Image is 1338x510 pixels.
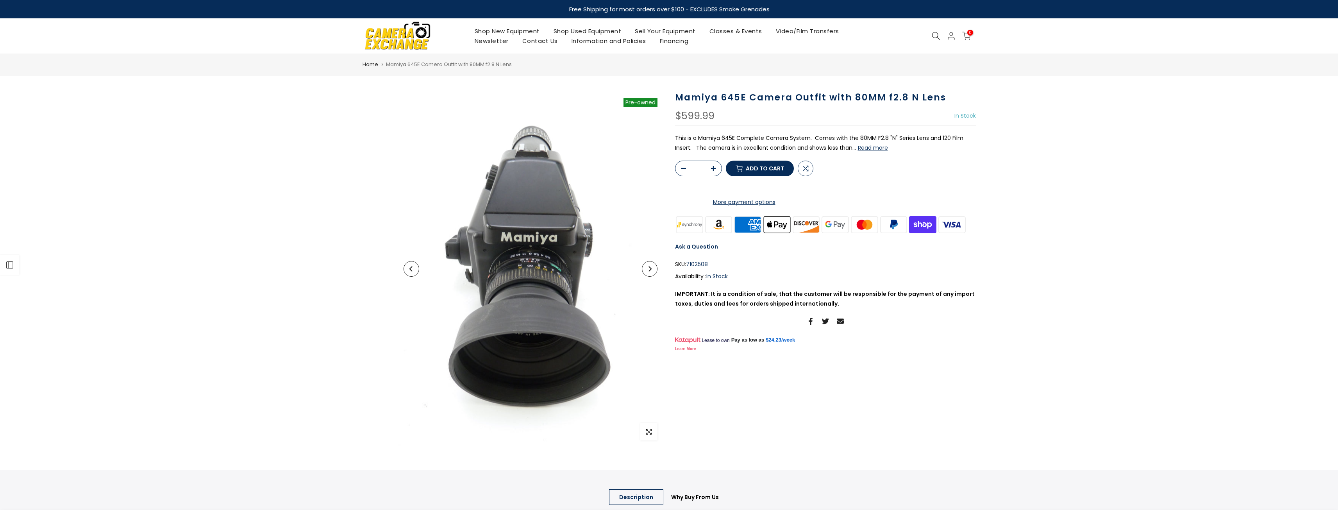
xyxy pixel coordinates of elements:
[675,259,976,269] div: SKU:
[386,61,512,68] span: Mamiya 645E Camera Outfit with 80MM f2.8 N Lens
[661,489,729,505] a: Why Buy From Us
[807,317,814,326] a: Share on Facebook
[702,26,769,36] a: Classes & Events
[675,215,704,234] img: synchrony
[515,36,564,46] a: Contact Us
[746,166,784,171] span: Add to cart
[937,215,966,234] img: visa
[726,161,794,176] button: Add to cart
[686,259,708,269] span: 7102508
[967,30,973,36] span: 0
[762,215,791,234] img: apple pay
[791,215,821,234] img: discover
[702,337,729,344] span: Lease to own
[675,111,715,121] div: $599.99
[642,261,657,277] button: Next
[404,261,419,277] button: Previous
[954,112,976,120] span: In Stock
[675,197,813,207] a: More payment options
[858,144,888,151] button: Read more
[962,32,971,40] a: 0
[609,489,663,505] a: Description
[821,215,850,234] img: google pay
[569,5,769,13] strong: Free Shipping for most orders over $100 - EXCLUDES Smoke Grenades
[675,133,976,153] p: This is a Mamiya 645E Complete Camera System. Comes with the 80MM F2.8 "N" Series Lens and 120 Fi...
[879,215,908,234] img: paypal
[468,36,515,46] a: Newsletter
[766,336,795,344] a: $24.23/week
[564,36,653,46] a: Information and Policies
[675,347,696,351] a: Learn More
[733,215,763,234] img: american express
[908,215,938,234] img: shopify pay
[363,61,378,68] a: Home
[837,317,844,326] a: Share on Email
[731,336,765,344] span: Pay as low as
[628,26,703,36] a: Sell Your Equipment
[850,215,879,234] img: master
[769,26,846,36] a: Video/Film Transfers
[675,272,976,281] div: Availability :
[547,26,628,36] a: Shop Used Equipment
[706,272,728,280] span: In Stock
[704,215,733,234] img: amazon payments
[675,92,976,103] h1: Mamiya 645E Camera Outfit with 80MM f2.8 N Lens
[822,317,829,326] a: Share on Twitter
[675,290,975,308] strong: IMPORTANT: It is a condition of sale, that the customer will be responsible for the payment of an...
[653,36,695,46] a: Financing
[468,26,547,36] a: Shop New Equipment
[675,243,718,251] a: Ask a Question
[398,92,663,446] img: Mamiya 645E Camera Outfit with 80MM f2.8 N Lens Medium Format Equipment - Medium Format Cameras -...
